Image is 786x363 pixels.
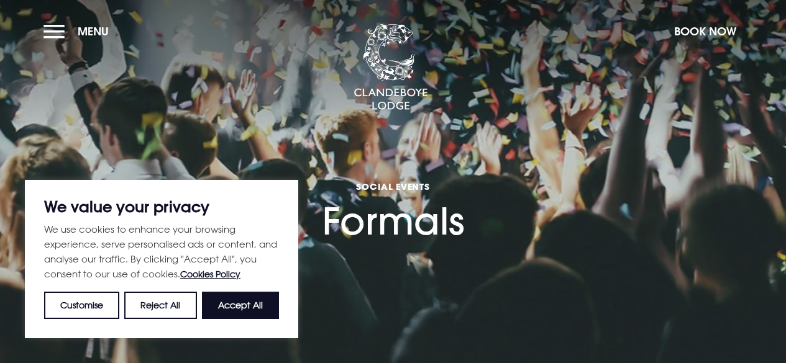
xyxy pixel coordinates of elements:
span: Menu [78,24,109,38]
button: Customise [44,292,119,319]
button: Accept All [202,292,279,319]
h1: Formals [322,135,464,243]
div: We value your privacy [25,180,298,338]
span: Social Events [322,181,464,192]
img: Clandeboye Lodge [354,24,428,111]
button: Book Now [668,18,743,45]
button: Menu [43,18,115,45]
button: Reject All [124,292,196,319]
p: We value your privacy [44,199,279,214]
a: Cookies Policy [180,269,240,279]
p: We use cookies to enhance your browsing experience, serve personalised ads or content, and analys... [44,222,279,282]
